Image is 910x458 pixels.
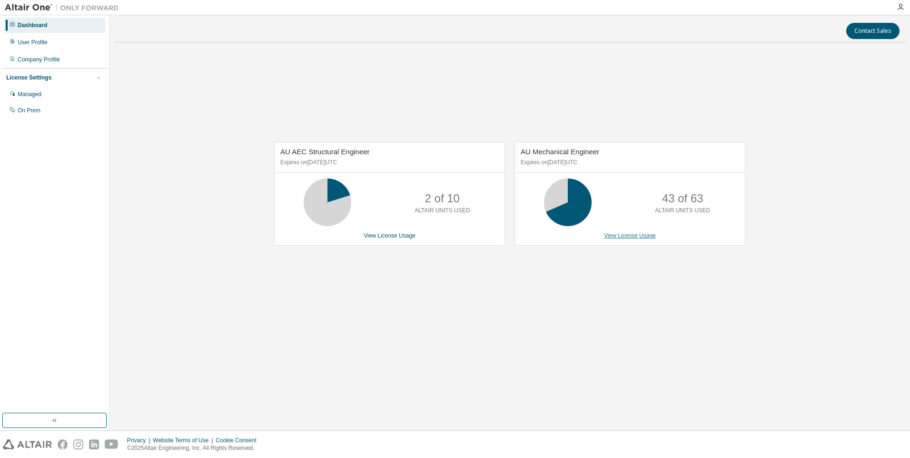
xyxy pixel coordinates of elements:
[18,107,40,114] div: On Prem
[3,439,52,449] img: altair_logo.svg
[604,232,656,239] a: View License Usage
[73,439,83,449] img: instagram.svg
[5,3,124,12] img: Altair One
[153,437,216,444] div: Website Terms of Use
[280,159,496,167] p: Expires on [DATE] UTC
[18,56,60,63] div: Company Profile
[18,39,48,46] div: User Profile
[846,23,900,39] button: Contact Sales
[521,148,599,156] span: AU Mechanical Engineer
[655,207,710,215] p: ALTAIR UNITS USED
[280,148,370,156] span: AU AEC Structural Engineer
[364,232,415,239] a: View License Usage
[425,190,460,207] p: 2 of 10
[415,207,470,215] p: ALTAIR UNITS USED
[18,90,41,98] div: Managed
[58,439,68,449] img: facebook.svg
[662,190,703,207] p: 43 of 63
[521,159,737,167] p: Expires on [DATE] UTC
[127,437,153,444] div: Privacy
[105,439,119,449] img: youtube.svg
[6,74,51,81] div: License Settings
[18,21,48,29] div: Dashboard
[89,439,99,449] img: linkedin.svg
[216,437,262,444] div: Cookie Consent
[127,444,262,452] p: © 2025 Altair Engineering, Inc. All Rights Reserved.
